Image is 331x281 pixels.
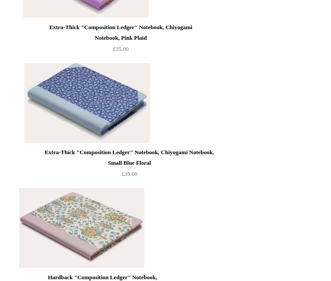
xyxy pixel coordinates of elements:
[42,63,167,143] a: Extra-Thick "Composition Ledger" Notebook, Chiyogami Notebook, Small Blue Floral Extra-Thick "Com...
[113,46,129,52] span: £35.00
[121,171,137,177] span: £35.00
[41,18,201,54] a: Extra-Thick "Composition Ledger" Notebook, Chiyogami Notebook, Pink Plaid £35.00
[44,147,214,168] div: Extra-Thick "Composition Ledger" Notebook, Chiyogami Notebook, Small Blue Floral
[37,188,162,268] a: Hardback "Composition Ledger" Notebook, Remondini Bouquet Hardback "Composition Ledger" Notebook,...
[43,22,199,43] div: Extra-Thick "Composition Ledger" Notebook, Chiyogami Notebook, Pink Plaid
[24,63,150,143] img: Extra-Thick "Composition Ledger" Notebook, Chiyogami Notebook, Small Blue Floral
[19,188,144,268] img: Hardback "Composition Ledger" Notebook, Remondini Bouquet
[42,143,217,179] a: Extra-Thick "Composition Ledger" Notebook, Chiyogami Notebook, Small Blue Floral £35.00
